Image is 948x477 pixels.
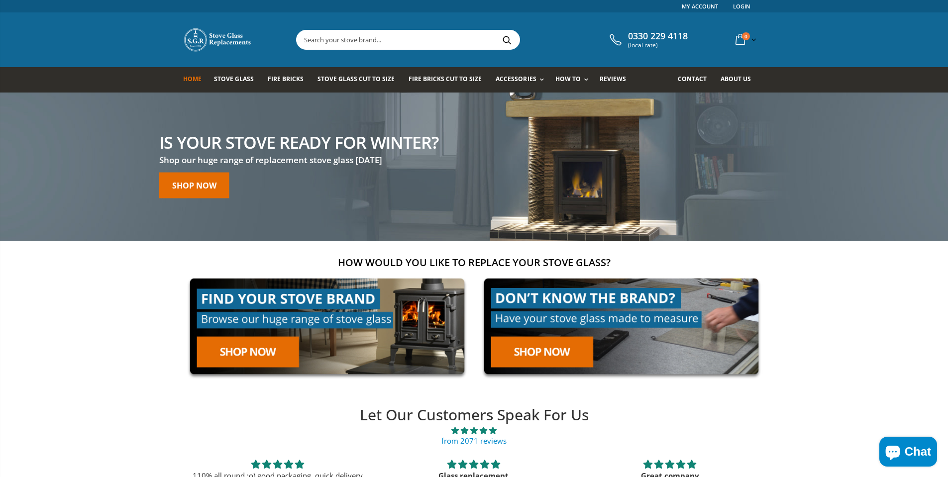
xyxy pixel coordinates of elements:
[496,67,548,93] a: Accessories
[607,31,688,49] a: 0330 229 4118 (local rate)
[183,27,253,52] img: Stove Glass Replacement
[183,272,471,382] img: find-your-brand-cta_9b334d5d-5c94-48ed-825f-d7972bbdebd0.jpg
[600,75,626,83] span: Reviews
[183,75,202,83] span: Home
[192,458,364,471] div: 5 stars
[721,67,758,93] a: About us
[297,30,631,49] input: Search your stove brand...
[159,154,438,166] h3: Shop our huge range of replacement stove glass [DATE]
[180,425,769,436] span: 4.89 stars
[409,67,489,93] a: Fire Bricks Cut To Size
[183,67,209,93] a: Home
[555,67,593,93] a: How To
[477,272,765,382] img: made-to-measure-cta_2cd95ceb-d519-4648-b0cf-d2d338fdf11f.jpg
[317,75,395,83] span: Stove Glass Cut To Size
[678,67,714,93] a: Contact
[409,75,482,83] span: Fire Bricks Cut To Size
[555,75,581,83] span: How To
[628,31,688,42] span: 0330 229 4118
[496,75,536,83] span: Accessories
[268,75,304,83] span: Fire Bricks
[876,437,940,469] inbox-online-store-chat: Shopify online store chat
[159,172,229,198] a: Shop now
[678,75,707,83] span: Contact
[268,67,311,93] a: Fire Bricks
[183,256,765,269] h2: How would you like to replace your stove glass?
[180,405,769,425] h2: Let Our Customers Speak For Us
[721,75,751,83] span: About us
[388,458,560,471] div: 5 stars
[628,42,688,49] span: (local rate)
[441,436,507,446] a: from 2071 reviews
[600,67,633,93] a: Reviews
[214,67,261,93] a: Stove Glass
[159,133,438,150] h2: Is your stove ready for winter?
[584,458,756,471] div: 5 stars
[742,32,750,40] span: 0
[317,67,402,93] a: Stove Glass Cut To Size
[214,75,254,83] span: Stove Glass
[180,425,769,446] a: 4.89 stars from 2071 reviews
[732,30,758,49] a: 0
[496,30,519,49] button: Search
